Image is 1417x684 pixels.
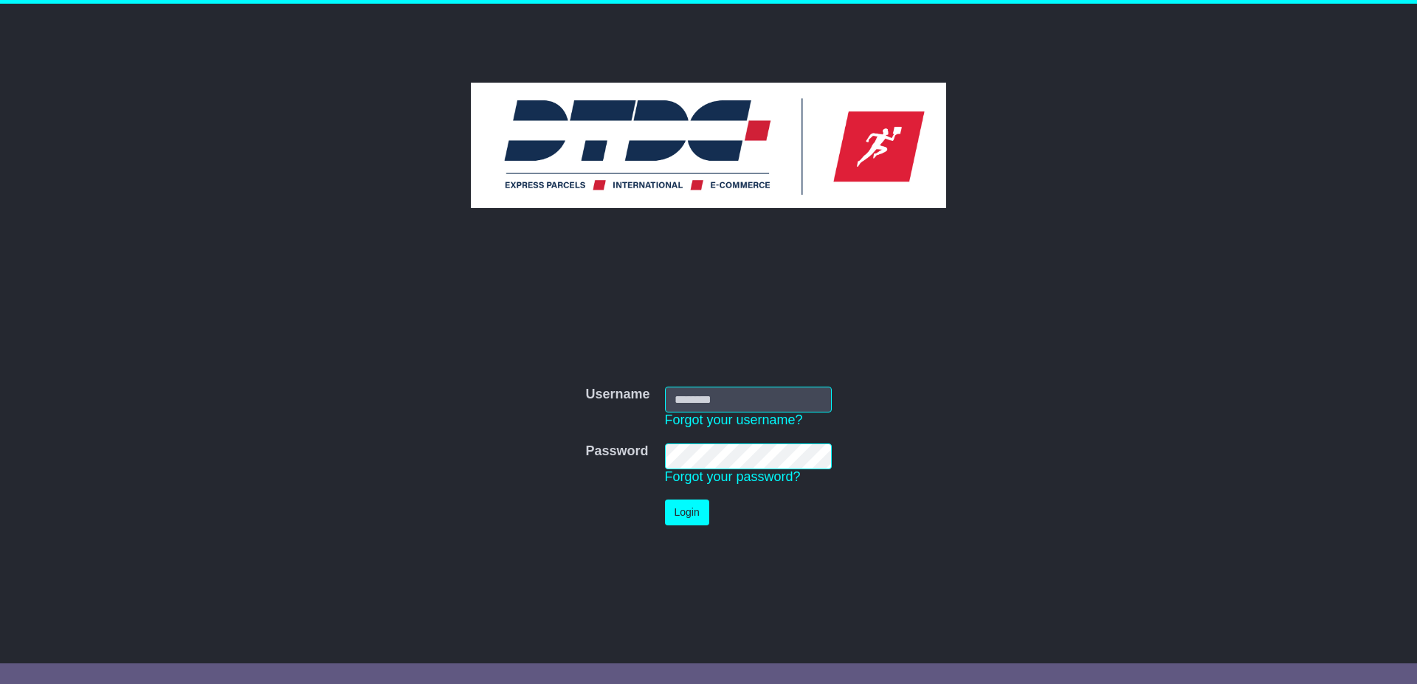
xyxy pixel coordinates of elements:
a: Forgot your username? [665,412,803,427]
button: Login [665,500,709,525]
img: DTDC Australia [471,83,946,208]
label: Password [585,443,648,460]
a: Forgot your password? [665,469,801,484]
label: Username [585,387,649,403]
